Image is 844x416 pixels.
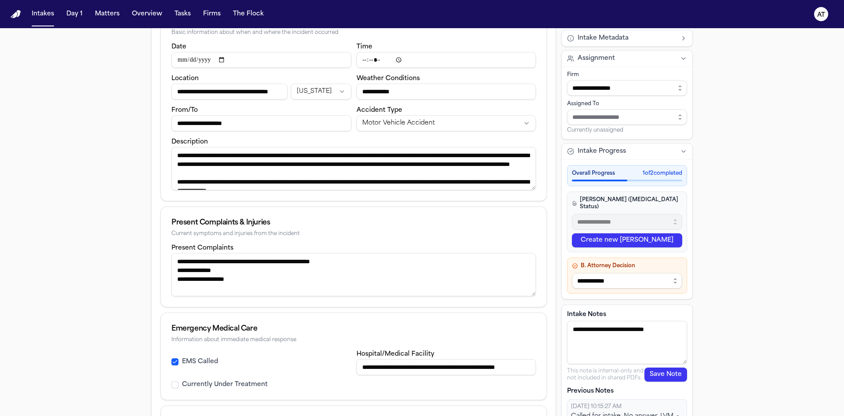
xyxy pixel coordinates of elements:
[357,351,434,357] label: Hospital/Medical Facility
[357,359,536,375] input: Hospital or medical facility
[171,139,208,145] label: Description
[229,6,267,22] button: The Flock
[171,231,536,237] div: Current symptoms and injuries from the incident
[572,196,682,210] h4: [PERSON_NAME] ([MEDICAL_DATA] Status)
[571,403,683,410] div: [DATE] 10:15:27 AM
[572,262,682,269] h4: B. Attorney Decision
[562,51,692,66] button: Assignment
[171,107,198,114] label: From/To
[63,6,86,22] button: Day 1
[171,253,536,296] textarea: Present complaints
[567,109,687,125] input: Assign to staff member
[28,6,58,22] button: Intakes
[11,10,21,18] a: Home
[572,170,615,177] span: Overall Progress
[128,6,166,22] button: Overview
[171,337,536,343] div: Information about immediate medical response
[171,84,287,99] input: Incident location
[567,80,687,96] input: Select firm
[357,107,402,114] label: Accident Type
[567,100,687,107] div: Assigned To
[171,75,199,82] label: Location
[171,115,351,131] input: From/To destination
[182,380,268,389] label: Currently Under Treatment
[567,127,623,134] span: Currently unassigned
[171,44,186,50] label: Date
[171,29,536,36] div: Basic information about when and where the incident occurred
[171,217,536,228] div: Present Complaints & Injuries
[357,84,536,99] input: Weather conditions
[357,44,372,50] label: Time
[572,233,682,247] button: Create new [PERSON_NAME]
[357,52,536,68] input: Incident time
[578,34,629,43] span: Intake Metadata
[562,144,692,159] button: Intake Progress
[291,84,351,99] button: Incident state
[578,54,615,63] span: Assignment
[644,368,687,382] button: Save Note
[567,387,687,396] p: Previous Notes
[578,147,626,156] span: Intake Progress
[11,10,21,18] img: Finch Logo
[643,170,682,177] span: 1 of 2 completed
[171,147,536,190] textarea: Incident description
[91,6,123,22] button: Matters
[567,71,687,78] div: Firm
[200,6,224,22] button: Firms
[182,357,218,366] label: EMS Called
[567,321,687,364] textarea: Intake notes
[171,6,194,22] button: Tasks
[171,245,233,251] label: Present Complaints
[171,324,536,334] div: Emergency Medical Care
[171,52,351,68] input: Incident date
[562,30,692,46] button: Intake Metadata
[357,75,420,82] label: Weather Conditions
[567,368,644,382] p: This note is internal-only and not included in shared PDFs.
[567,310,687,319] label: Intake Notes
